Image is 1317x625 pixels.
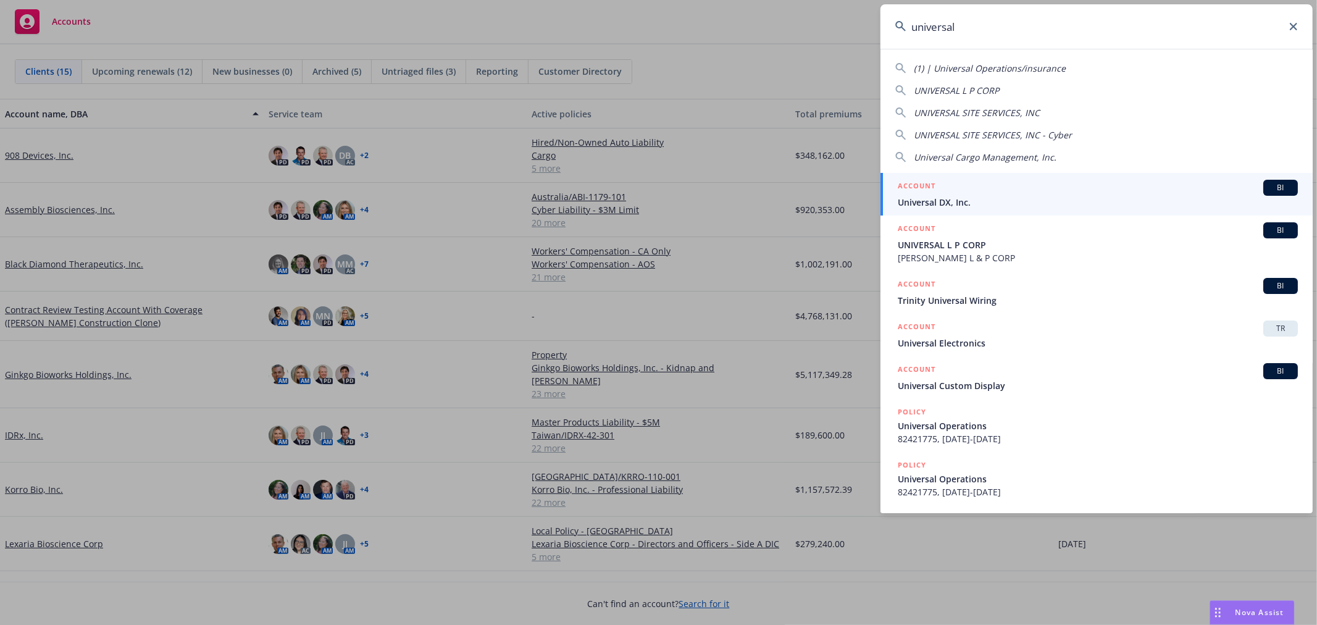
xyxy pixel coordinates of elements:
div: Drag to move [1210,601,1226,624]
span: BI [1268,225,1293,236]
a: ACCOUNTBITrinity Universal Wiring [880,271,1313,314]
a: ACCOUNTBIUNIVERSAL L P CORP[PERSON_NAME] L & P CORP [880,216,1313,271]
span: 82421775, [DATE]-[DATE] [898,485,1298,498]
span: Universal Cargo Management, Inc. [914,151,1056,163]
span: UNIVERSAL SITE SERVICES, INC - Cyber [914,129,1072,141]
span: Universal Custom Display [898,379,1298,392]
a: ACCOUNTTRUniversal Electronics [880,314,1313,356]
a: ACCOUNTBIUniversal DX, Inc. [880,173,1313,216]
span: [PERSON_NAME] L & P CORP [898,251,1298,264]
h5: ACCOUNT [898,278,935,293]
span: BI [1268,280,1293,292]
span: Universal Operations [898,419,1298,432]
span: BI [1268,182,1293,193]
span: Nova Assist [1235,607,1284,618]
span: BI [1268,366,1293,377]
span: Universal Electronics [898,337,1298,350]
span: UNIVERSAL L P CORP [914,85,999,96]
span: Universal DX, Inc. [898,196,1298,209]
span: 82421775, [DATE]-[DATE] [898,432,1298,445]
span: UNIVERSAL SITE SERVICES, INC [914,107,1040,119]
h5: POLICY [898,459,926,471]
span: (1) | Universal Operations/insurance [914,62,1066,74]
h5: POLICY [898,512,926,524]
a: POLICYUniversal Operations82421775, [DATE]-[DATE] [880,452,1313,505]
span: UNIVERSAL L P CORP [898,238,1298,251]
h5: ACCOUNT [898,180,935,195]
h5: POLICY [898,406,926,418]
button: Nova Assist [1210,600,1295,625]
input: Search... [880,4,1313,49]
a: POLICY [880,505,1313,558]
h5: ACCOUNT [898,222,935,237]
h5: ACCOUNT [898,321,935,335]
a: POLICYUniversal Operations82421775, [DATE]-[DATE] [880,399,1313,452]
span: Universal Operations [898,472,1298,485]
span: Trinity Universal Wiring [898,294,1298,307]
span: TR [1268,323,1293,334]
a: ACCOUNTBIUniversal Custom Display [880,356,1313,399]
h5: ACCOUNT [898,363,935,378]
